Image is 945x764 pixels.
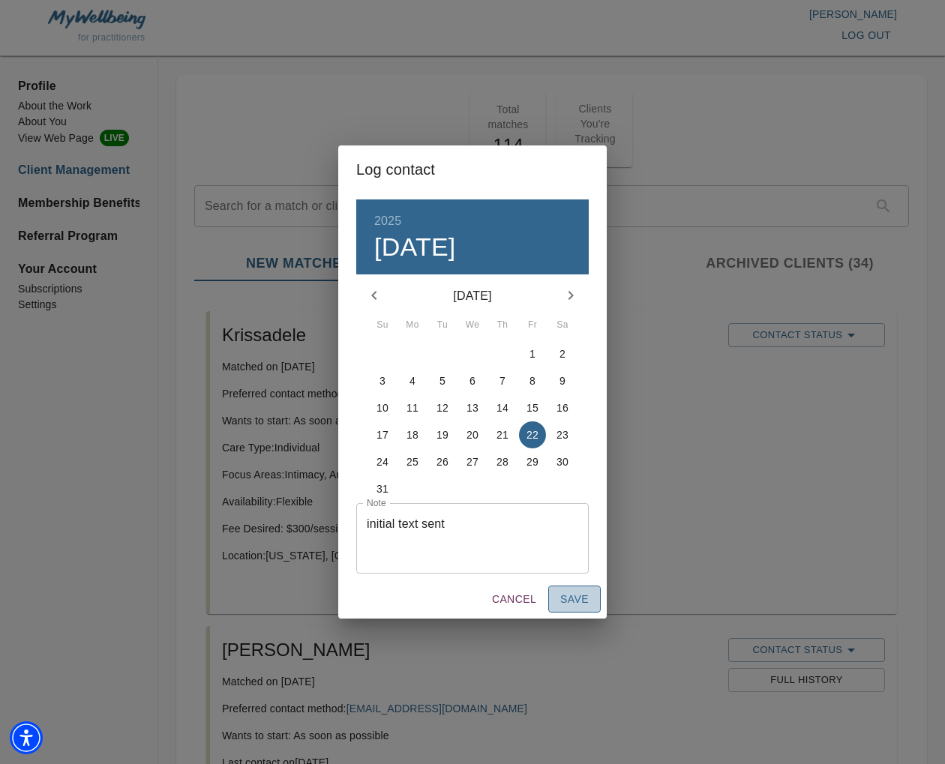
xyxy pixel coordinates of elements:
button: 2 [549,340,576,367]
button: 6 [459,367,486,394]
span: Su [369,318,396,333]
button: 2025 [374,211,401,232]
button: 19 [429,421,456,448]
button: 28 [489,448,516,475]
button: 24 [369,448,396,475]
button: 4 [399,367,426,394]
button: 22 [519,421,546,448]
p: 1 [529,346,535,361]
p: 19 [436,427,448,442]
p: 31 [376,481,388,496]
button: 29 [519,448,546,475]
p: 10 [376,400,388,415]
p: 12 [436,400,448,415]
p: 30 [556,454,568,469]
p: 6 [469,373,475,388]
button: 30 [549,448,576,475]
button: 27 [459,448,486,475]
p: 5 [439,373,445,388]
button: 3 [369,367,396,394]
p: 29 [526,454,538,469]
button: 21 [489,421,516,448]
span: Fr [519,318,546,333]
button: 13 [459,394,486,421]
button: 9 [549,367,576,394]
button: 31 [369,475,396,502]
p: 22 [526,427,538,442]
button: 16 [549,394,576,421]
button: 12 [429,394,456,421]
p: 2 [559,346,565,361]
button: Save [548,586,601,613]
p: 26 [436,454,448,469]
p: 25 [406,454,418,469]
button: 8 [519,367,546,394]
p: 4 [409,373,415,388]
button: 10 [369,394,396,421]
p: 20 [466,427,478,442]
span: Save [560,590,589,609]
button: 25 [399,448,426,475]
span: Mo [399,318,426,333]
span: We [459,318,486,333]
button: 26 [429,448,456,475]
button: 23 [549,421,576,448]
h2: Log contact [356,157,589,181]
p: 27 [466,454,478,469]
button: 14 [489,394,516,421]
p: 23 [556,427,568,442]
p: 17 [376,427,388,442]
button: Cancel [486,586,542,613]
p: 3 [379,373,385,388]
p: 8 [529,373,535,388]
p: [DATE] [392,287,553,305]
button: 7 [489,367,516,394]
button: [DATE] [374,232,456,263]
p: 15 [526,400,538,415]
p: 28 [496,454,508,469]
button: 18 [399,421,426,448]
textarea: initial text sent [367,517,578,559]
button: 1 [519,340,546,367]
span: Cancel [492,590,536,609]
p: 11 [406,400,418,415]
button: 15 [519,394,546,421]
p: 24 [376,454,388,469]
button: 11 [399,394,426,421]
p: 21 [496,427,508,442]
p: 18 [406,427,418,442]
span: Th [489,318,516,333]
p: 7 [499,373,505,388]
p: 13 [466,400,478,415]
span: Sa [549,318,576,333]
div: Accessibility Menu [10,721,43,754]
p: 14 [496,400,508,415]
span: Tu [429,318,456,333]
button: 5 [429,367,456,394]
button: 17 [369,421,396,448]
p: 9 [559,373,565,388]
button: 20 [459,421,486,448]
p: 16 [556,400,568,415]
